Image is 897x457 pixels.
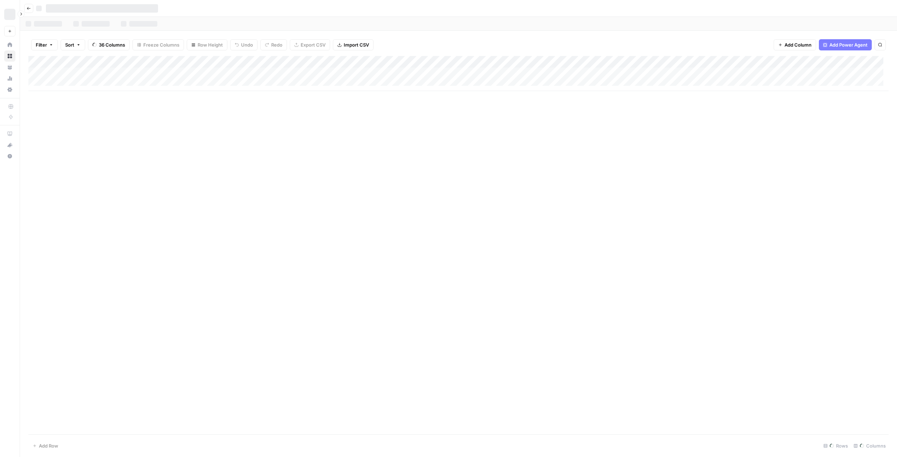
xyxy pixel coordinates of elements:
[301,41,326,48] span: Export CSV
[65,41,74,48] span: Sort
[821,440,851,451] div: Rows
[4,50,15,62] a: Browse
[290,39,330,50] button: Export CSV
[187,39,227,50] button: Row Height
[271,41,282,48] span: Redo
[774,39,816,50] button: Add Column
[4,62,15,73] a: Your Data
[829,41,868,48] span: Add Power Agent
[4,151,15,162] button: Help + Support
[132,39,184,50] button: Freeze Columns
[344,41,369,48] span: Import CSV
[241,41,253,48] span: Undo
[143,41,179,48] span: Freeze Columns
[819,39,872,50] button: Add Power Agent
[4,84,15,95] a: Settings
[99,41,125,48] span: 36 Columns
[4,73,15,84] a: Usage
[4,128,15,139] a: AirOps Academy
[4,139,15,151] button: What's new?
[851,440,889,451] div: Columns
[230,39,258,50] button: Undo
[198,41,223,48] span: Row Height
[333,39,374,50] button: Import CSV
[39,442,58,449] span: Add Row
[28,440,62,451] button: Add Row
[5,140,15,150] div: What's new?
[31,39,58,50] button: Filter
[785,41,812,48] span: Add Column
[4,39,15,50] a: Home
[260,39,287,50] button: Redo
[36,41,47,48] span: Filter
[61,39,85,50] button: Sort
[88,39,130,50] button: 36 Columns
